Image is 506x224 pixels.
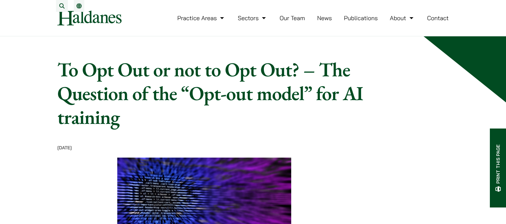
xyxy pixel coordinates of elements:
[76,3,82,9] a: Switch to EN
[344,14,378,22] a: Publications
[390,14,415,22] a: About
[427,14,449,22] a: Contact
[57,57,399,129] h1: To Opt Out or not to Opt Out? – The Question of the “Opt-out model” for AI training
[57,145,72,151] time: [DATE]
[177,14,226,22] a: Practice Areas
[238,14,267,22] a: Sectors
[280,14,305,22] a: Our Team
[57,11,122,25] img: Logo of Haldanes
[317,14,332,22] a: News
